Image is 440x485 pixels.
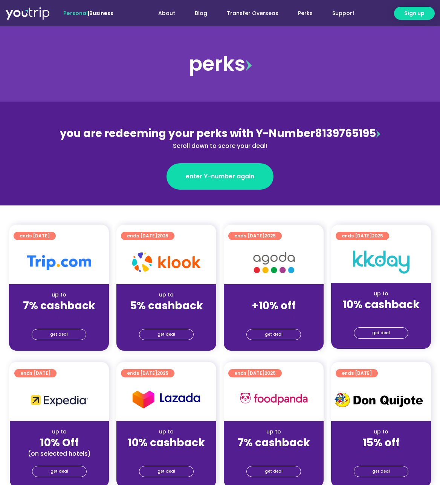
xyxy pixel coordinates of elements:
div: up to [122,291,210,299]
a: ends [DATE] [14,369,57,377]
span: up to [267,291,281,298]
div: (for stays only) [230,450,318,458]
a: get deal [354,466,408,477]
strong: 10% Off [40,435,79,450]
span: you are redeeming your perks with Y-Number [60,126,315,141]
a: Transfer Overseas [217,6,288,20]
div: (for stays only) [230,313,318,321]
span: ends [DATE] [127,369,168,377]
strong: 10% cashback [342,297,420,312]
a: get deal [32,329,86,340]
div: up to [16,428,103,436]
div: (for stays only) [122,313,210,321]
span: get deal [157,329,175,340]
a: get deal [246,329,301,340]
strong: 10% cashback [128,435,205,450]
a: ends [DATE]2025 [336,232,389,240]
div: up to [337,290,425,298]
a: get deal [246,466,301,477]
a: ends [DATE] [14,232,56,240]
span: Personal [63,9,88,17]
a: Blog [185,6,217,20]
span: | [63,9,113,17]
span: ends [DATE] [234,369,276,377]
a: Business [89,9,113,17]
strong: 7% cashback [238,435,310,450]
span: 2025 [264,233,276,239]
span: ends [DATE] [342,232,383,240]
span: ends [DATE] [20,232,50,240]
a: Support [322,6,364,20]
span: 2025 [264,370,276,376]
div: Scroll down to score your deal! [57,141,383,151]
a: ends [DATE]2025 [121,369,174,377]
a: get deal [139,466,194,477]
div: up to [230,428,318,436]
span: ends [DATE] [127,232,168,240]
span: get deal [372,466,390,477]
a: ends [DATE]2025 [121,232,174,240]
a: Perks [288,6,322,20]
a: get deal [139,329,194,340]
span: 2025 [157,370,168,376]
strong: 5% cashback [130,298,203,313]
strong: 15% off [362,435,400,450]
span: get deal [265,466,283,477]
span: 2025 [372,233,383,239]
span: ends [DATE] [342,369,372,377]
strong: 7% cashback [23,298,95,313]
a: ends [DATE] [336,369,378,377]
strong: +10% off [252,298,296,313]
span: get deal [265,329,283,340]
a: ends [DATE]2025 [228,369,282,377]
div: up to [337,428,425,436]
nav: Menu [134,6,364,20]
div: (for stays only) [15,313,103,321]
div: up to [15,291,103,299]
a: enter Y-number again [167,163,273,190]
div: (on selected hotels) [16,450,103,458]
div: up to [122,428,210,436]
a: Sign up [394,7,435,20]
a: About [148,6,185,20]
a: get deal [32,466,87,477]
span: get deal [372,328,390,338]
span: ends [DATE] [234,232,276,240]
span: Sign up [404,9,425,17]
span: enter Y-number again [186,172,254,181]
div: (for stays only) [122,450,210,458]
span: 2025 [157,233,168,239]
div: (for stays only) [337,312,425,319]
span: get deal [50,329,68,340]
span: get deal [157,466,175,477]
div: 8139765195 [57,126,383,151]
a: ends [DATE]2025 [228,232,282,240]
span: get deal [50,466,68,477]
a: get deal [354,327,408,339]
span: ends [DATE] [20,369,50,377]
div: (for stays only) [337,450,425,458]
